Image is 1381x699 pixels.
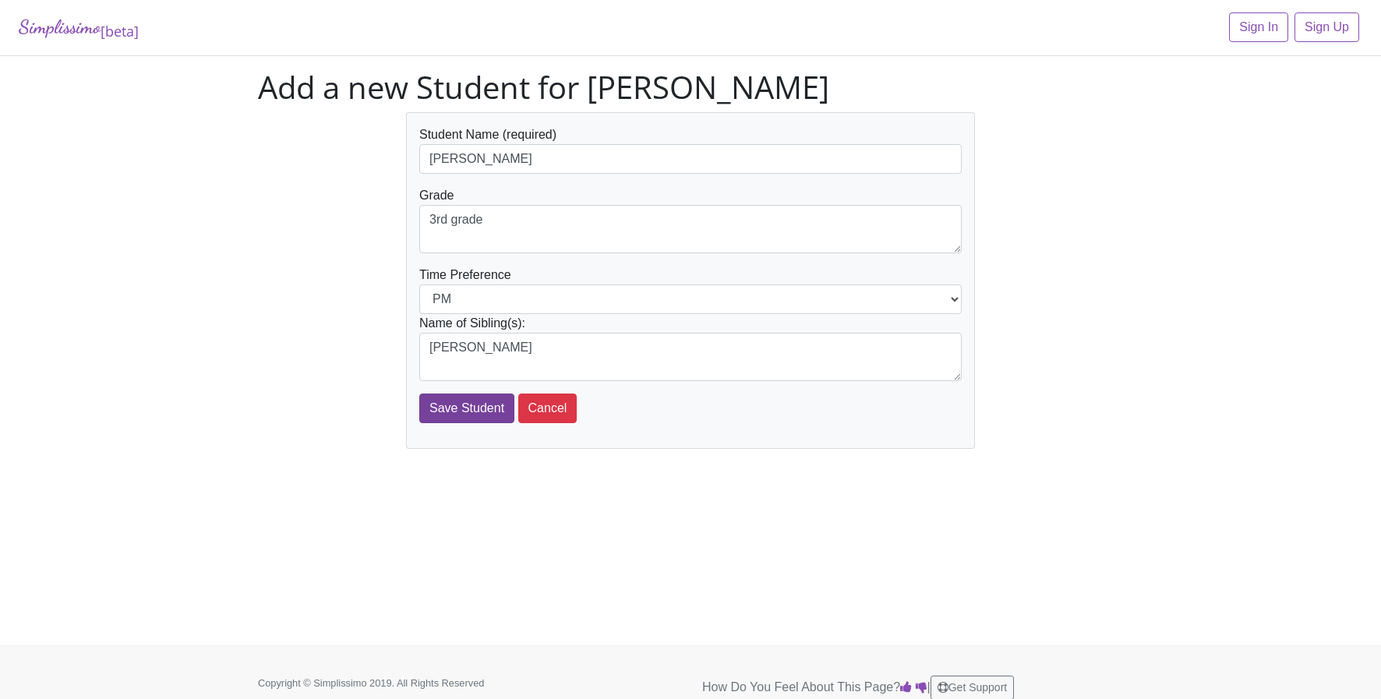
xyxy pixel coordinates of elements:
[1229,12,1288,42] a: Sign In
[258,69,1123,106] h1: Add a new Student for [PERSON_NAME]
[419,186,962,253] div: Grade
[19,12,139,43] a: Simplissimo[beta]
[258,676,531,690] p: Copyright © Simplissimo 2019. All Rights Reserved
[419,394,514,423] input: Save Student
[101,22,139,41] sub: [beta]
[1294,12,1359,42] a: Sign Up
[518,394,577,423] button: Cancel
[419,125,962,174] div: Student Name (required)
[419,314,962,381] div: Name of Sibling(s):
[419,125,962,423] form: Time Preference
